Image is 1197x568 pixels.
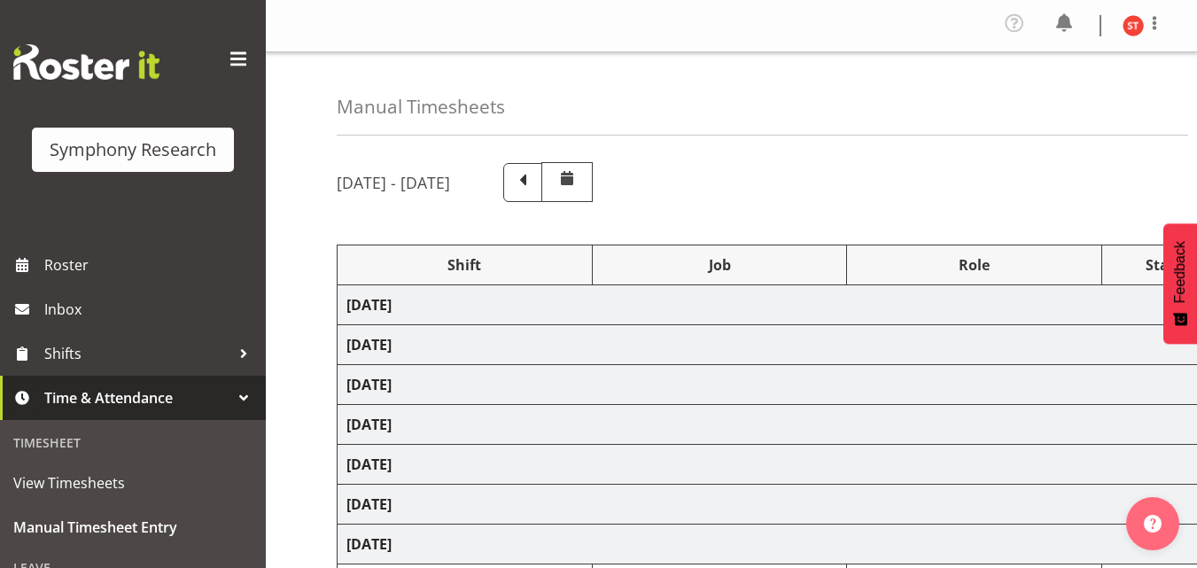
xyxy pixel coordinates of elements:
img: help-xxl-2.png [1144,515,1162,533]
span: Inbox [44,296,257,323]
a: View Timesheets [4,461,261,505]
span: Feedback [1172,241,1188,303]
img: siavalua-tiai11860.jpg [1123,15,1144,36]
div: Job [602,254,838,276]
span: Roster [44,252,257,278]
span: Manual Timesheet Entry [13,514,253,541]
div: Role [856,254,1092,276]
div: Timesheet [4,424,261,461]
a: Manual Timesheet Entry [4,505,261,549]
div: Symphony Research [50,136,216,163]
div: Shift [346,254,583,276]
span: Shifts [44,340,230,367]
h5: [DATE] - [DATE] [337,173,450,192]
img: Rosterit website logo [13,44,159,80]
span: Time & Attendance [44,385,230,411]
button: Feedback - Show survey [1163,223,1197,344]
span: View Timesheets [13,470,253,496]
h4: Manual Timesheets [337,97,505,117]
